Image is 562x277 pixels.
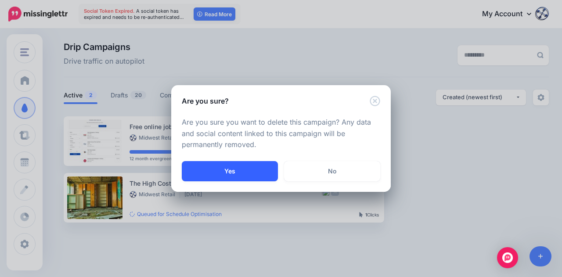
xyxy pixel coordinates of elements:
p: Are you sure you want to delete this campaign? Any data and social content linked to this campaig... [182,117,380,151]
h5: Are you sure? [182,96,229,106]
div: Open Intercom Messenger [497,247,518,268]
a: No [284,161,380,181]
button: Yes [182,161,278,181]
button: Close [370,96,380,107]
